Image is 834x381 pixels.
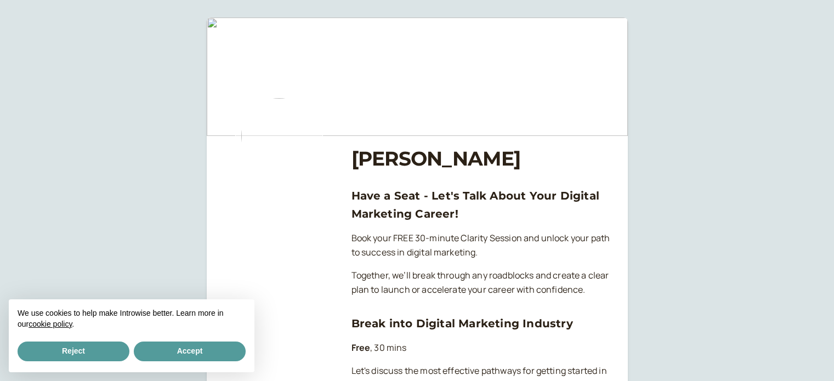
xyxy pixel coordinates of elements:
[351,317,573,330] a: Break into Digital Marketing Industry
[351,147,610,170] h1: [PERSON_NAME]
[351,231,610,260] p: Book your FREE 30-minute Clarity Session and unlock your path to success in digital marketing.
[351,269,610,297] p: Together, we’ll break through any roadblocks and create a clear plan to launch or accelerate your...
[134,342,246,361] button: Accept
[29,320,72,328] a: cookie policy
[351,342,371,354] b: Free
[351,341,610,355] p: , 30 mins
[9,299,254,339] div: We use cookies to help make Introwise better. Learn more in our .
[351,187,610,223] h3: Have a Seat - Let's Talk About Your Digital Marketing Career!
[18,342,129,361] button: Reject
